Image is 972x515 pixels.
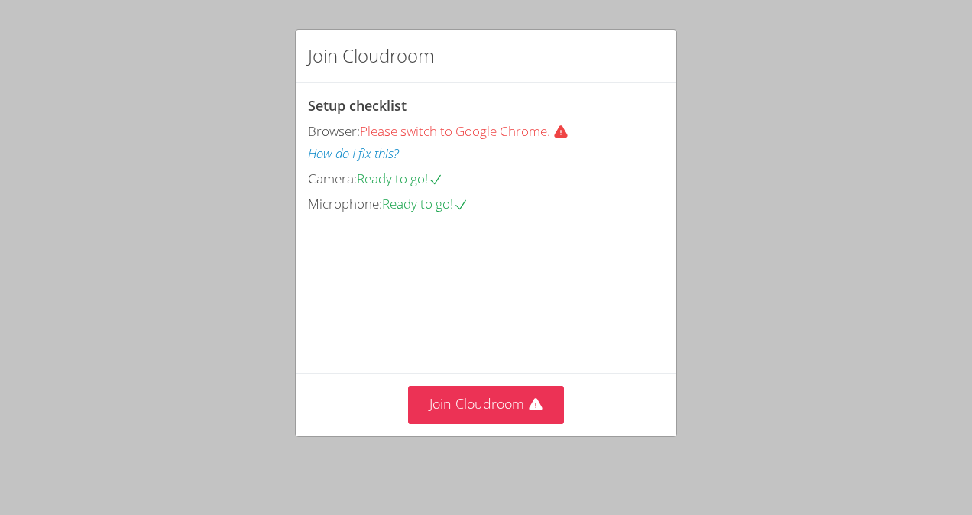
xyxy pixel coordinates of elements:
button: Join Cloudroom [408,386,565,423]
button: How do I fix this? [308,143,399,165]
span: Camera: [308,170,357,187]
span: Setup checklist [308,96,407,115]
span: Ready to go! [357,170,443,187]
span: Please switch to Google Chrome. [360,122,575,140]
span: Ready to go! [382,195,468,212]
span: Browser: [308,122,360,140]
span: Microphone: [308,195,382,212]
h2: Join Cloudroom [308,42,434,70]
